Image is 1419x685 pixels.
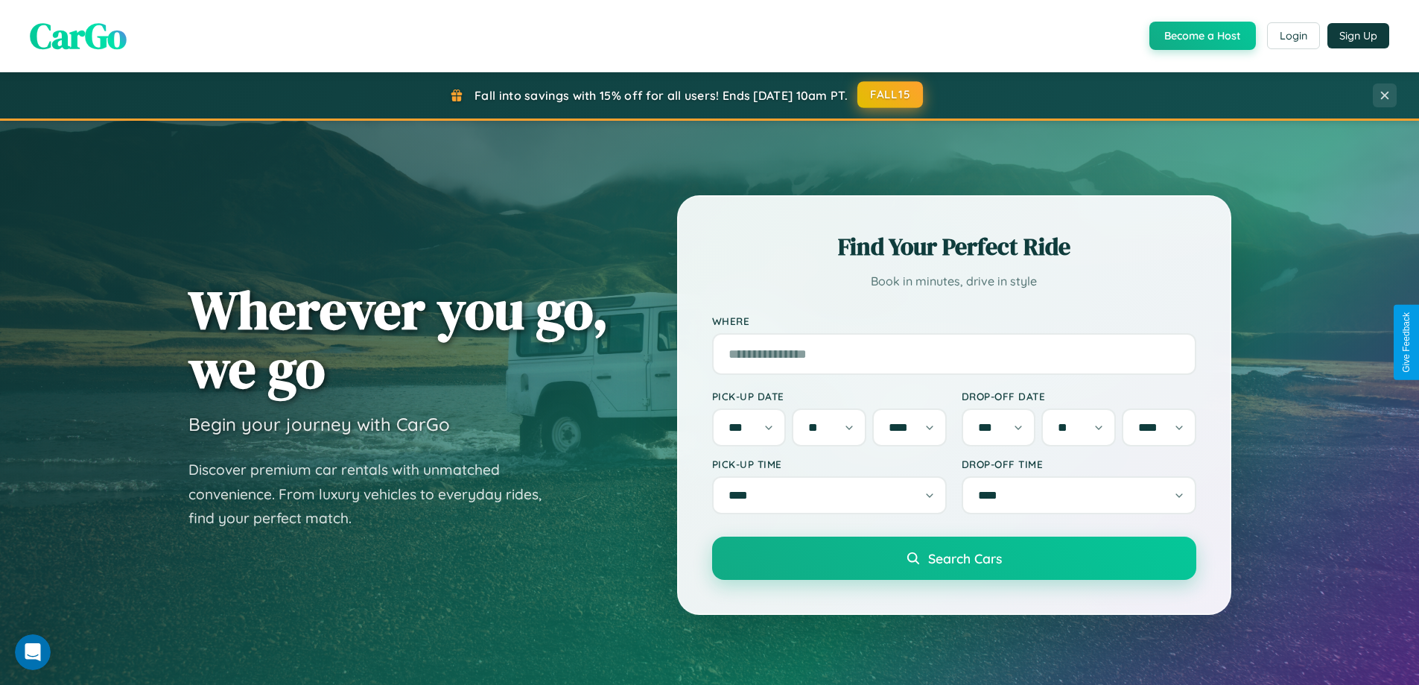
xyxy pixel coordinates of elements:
button: FALL15 [857,81,923,108]
label: Pick-up Date [712,390,947,403]
button: Sign Up [1327,23,1389,48]
p: Discover premium car rentals with unmatched convenience. From luxury vehicles to everyday rides, ... [188,458,561,531]
h1: Wherever you go, we go [188,280,609,398]
h2: Find Your Perfect Ride [712,230,1196,263]
span: Search Cars [928,550,1002,566]
span: Fall into savings with 15% off for all users! Ends [DATE] 10am PT. [474,88,848,103]
span: CarGo [30,11,127,60]
div: Give Feedback [1401,312,1412,373]
button: Search Cars [712,537,1196,580]
label: Pick-up Time [712,458,947,470]
button: Become a Host [1149,22,1256,50]
button: Login [1267,22,1320,49]
h3: Begin your journey with CarGo [188,413,450,435]
label: Drop-off Time [962,458,1196,470]
p: Book in minutes, drive in style [712,271,1196,292]
label: Drop-off Date [962,390,1196,403]
label: Where [712,315,1196,327]
iframe: Intercom live chat [15,634,51,670]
